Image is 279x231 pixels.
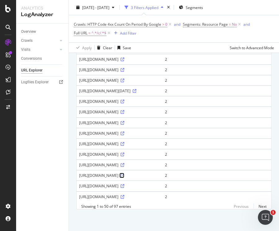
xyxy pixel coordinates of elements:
[112,29,136,37] button: Add Filter
[183,22,228,27] span: Segments: Resource Page
[79,109,160,115] div: [URL][DOMAIN_NAME]
[79,120,160,125] div: [URL][DOMAIN_NAME]
[271,210,276,215] span: 1
[21,37,33,44] div: Crawls
[258,210,273,225] iframe: Intercom live chat
[21,28,36,35] div: Overview
[165,20,167,29] span: 0
[79,67,160,72] div: [URL][DOMAIN_NAME]
[79,152,160,157] div: [URL][DOMAIN_NAME]
[21,79,64,85] a: Logfiles Explorer
[162,64,271,75] td: 2
[82,45,92,50] div: Apply
[122,2,166,12] button: 3 Filters Applied
[131,5,158,10] div: 3 Filters Applied
[162,54,271,64] td: 2
[162,128,271,138] td: 2
[162,96,271,107] td: 2
[79,183,160,189] div: [URL][DOMAIN_NAME]
[74,2,117,12] button: [DATE] - [DATE]
[79,57,160,62] div: [URL][DOMAIN_NAME]
[176,2,206,12] button: Segments
[21,55,42,62] div: Conversions
[162,107,271,117] td: 2
[123,45,131,50] div: Save
[243,22,250,27] div: and
[162,181,271,191] td: 2
[21,5,64,11] div: Analytics
[79,194,160,199] div: [URL][DOMAIN_NAME]
[21,37,58,44] a: Crawls
[79,88,160,94] div: [URL][DOMAIN_NAME][DATE]
[162,22,164,27] span: >
[232,20,237,29] span: No
[21,55,64,62] a: Conversions
[88,30,91,36] span: =
[115,43,131,53] button: Save
[186,5,203,10] span: Segments
[74,43,92,53] button: Apply
[103,45,112,50] div: Clear
[227,43,274,53] button: Switch to Advanced Mode
[120,30,136,36] div: Add Filter
[243,21,250,27] button: and
[79,162,160,168] div: [URL][DOMAIN_NAME]
[95,43,112,53] button: Clear
[74,30,87,36] span: Full URL
[21,67,42,74] div: URL Explorer
[79,99,160,104] div: [URL][DOMAIN_NAME]
[229,22,231,27] span: =
[21,11,64,18] div: LogAnalyzer
[174,22,180,27] div: and
[79,78,160,83] div: [URL][DOMAIN_NAME]
[162,75,271,85] td: 2
[162,159,271,170] td: 2
[174,21,180,27] button: and
[74,22,161,27] span: Crawls: HTTP Code 4xx Count On Period By Google
[162,170,271,181] td: 2
[254,202,267,211] a: Next
[79,173,160,178] div: [URL][DOMAIN_NAME]
[230,45,274,50] div: Switch to Advanced Mode
[21,46,30,53] div: Visits
[21,79,49,85] div: Logfiles Explorer
[162,117,271,128] td: 2
[81,204,131,209] div: Showing 1 to 50 of 97 entries
[166,4,171,11] div: times
[162,138,271,149] td: 2
[21,28,64,35] a: Overview
[162,149,271,159] td: 2
[79,131,160,136] div: [URL][DOMAIN_NAME]
[21,67,64,74] a: URL Explorer
[162,191,271,202] td: 2
[82,5,109,10] span: [DATE] - [DATE]
[79,141,160,146] div: [URL][DOMAIN_NAME]
[162,85,271,96] td: 2
[21,46,58,53] a: Visits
